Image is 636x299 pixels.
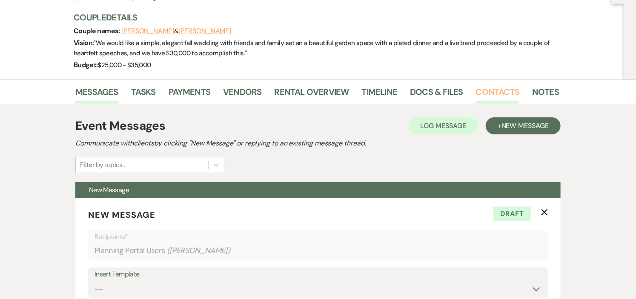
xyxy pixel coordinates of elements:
[169,85,211,104] a: Payments
[95,268,541,281] div: Insert Template
[532,85,559,104] a: Notes
[121,27,231,35] span: &
[178,28,231,34] button: [PERSON_NAME]
[95,242,541,259] div: Planning Portal Users
[74,26,121,35] span: Couple names:
[223,85,261,104] a: Vendors
[486,117,561,134] button: +New Message
[362,85,398,104] a: Timeline
[74,39,550,57] span: " We would like a simple, elegant fall wedding with friends and family set an a beautiful garden ...
[95,231,541,242] p: Recipients*
[75,85,118,104] a: Messages
[493,207,531,221] span: Draft
[421,121,466,130] span: Log Message
[410,85,463,104] a: Docs & Files
[409,117,478,134] button: Log Message
[275,85,349,104] a: Rental Overview
[80,160,126,170] div: Filter by topics...
[131,85,156,104] a: Tasks
[89,185,129,194] span: New Message
[98,61,151,69] span: $25,000 - $35,000
[88,209,155,220] span: New Message
[121,28,174,34] button: [PERSON_NAME]
[74,60,98,69] span: Budget:
[75,117,165,135] h1: Event Messages
[75,138,561,148] h2: Communicate with clients by clicking "New Message" or replying to an existing message thread.
[74,11,550,23] h3: Couple Details
[501,121,549,130] span: New Message
[476,85,520,104] a: Contacts
[167,245,231,256] span: ( [PERSON_NAME] )
[74,38,94,47] span: Vision:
